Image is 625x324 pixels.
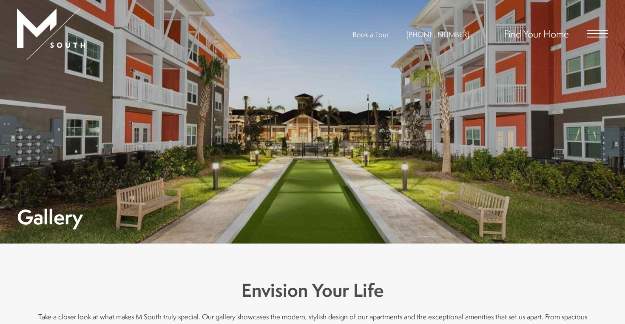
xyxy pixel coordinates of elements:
[406,29,469,39] span: [PHONE_NUMBER]
[587,30,608,37] button: Open Menu
[504,27,569,40] a: Find Your Home
[36,278,589,303] h3: Envision Your Life
[352,29,389,39] a: Book a Tour
[17,9,85,60] img: MSouth
[17,207,83,227] h1: Gallery
[406,29,469,39] a: Call Us at 813-570-8014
